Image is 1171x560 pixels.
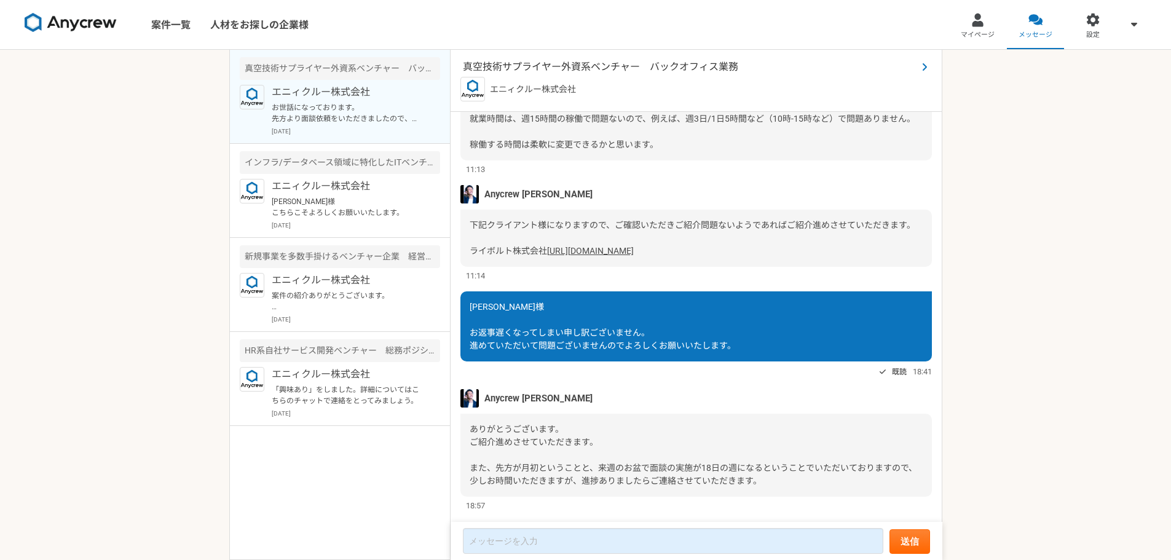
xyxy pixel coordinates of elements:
span: メッセージ [1019,30,1052,40]
img: logo_text_blue_01.png [240,85,264,109]
div: インフラ/データベース領域に特化したITベンチャー 人事・評価制度設計 [240,151,440,174]
p: [DATE] [272,409,440,418]
span: 11:13 [466,164,485,175]
p: エニィクルー株式会社 [272,179,424,194]
p: 「興味あり」をしました。詳細についてはこちらのチャットで連絡をとってみましょう。 [272,384,424,406]
span: 18:57 [466,500,485,511]
img: logo_text_blue_01.png [240,179,264,203]
img: logo_text_blue_01.png [240,273,264,298]
p: [DATE] [272,221,440,230]
span: Anycrew [PERSON_NAME] [484,187,593,201]
span: 既読 [892,365,907,379]
span: 11:14 [466,270,485,282]
span: ありがとうございます。 就業時間は、週15時間の稼働で問題ないので、例えば、週3日/1日5時間など（10時-15時など）で問題ありません。 稼働する時間は柔軟に変更できるかと思います。 [470,101,915,149]
a: [URL][DOMAIN_NAME] [547,246,634,256]
span: 下記クライアント様になりますので、ご確認いただきご紹介問題ないようであればご紹介進めさせていただきます。 ライボルト株式会社 [470,220,915,256]
p: 案件の紹介ありがとうございます。 下記案件でしたら経験もありますので対応可能となります。 インフラ/データベース領域に特化したITベンチャー 人事・評価制度設計 レジュメも送付させていただきまし... [272,290,424,312]
p: エニィクルー株式会社 [490,83,576,96]
img: logo_text_blue_01.png [460,77,485,101]
p: [DATE] [272,315,440,324]
span: 設定 [1086,30,1100,40]
span: 真空技術サプライヤー外資系ベンチャー バックオフィス業務 [463,60,917,74]
div: 新規事業を多数手掛けるベンチャー企業 経営陣サポート（秘書・経営企画） [240,245,440,268]
p: [PERSON_NAME]様 こちらこそよろしくお願いいたします。 [272,196,424,218]
div: HR系自社サービス開発ベンチャー 総務ポジション [240,339,440,362]
p: お世話になっております。 先方より面談依頼をいただきましたので、下記日程でご都合良い時間帯などございますでしょうか。 ご対応可能な時間帯を複数回答いただけますでしょうか。 ご確認よろしくお願いい... [272,102,424,124]
div: 真空技術サプライヤー外資系ベンチャー バックオフィス業務 [240,57,440,80]
span: [PERSON_NAME]様 お返事遅くなってしまい申し訳ございません。 進めていただいて問題ございませんのでよろしくお願いいたします。 [470,302,736,350]
span: マイページ [961,30,995,40]
img: 8DqYSo04kwAAAAASUVORK5CYII= [25,13,117,33]
span: Anycrew [PERSON_NAME] [484,392,593,405]
img: S__5267474.jpg [460,185,479,203]
p: エニィクルー株式会社 [272,85,424,100]
p: エニィクルー株式会社 [272,367,424,382]
p: [DATE] [272,127,440,136]
button: 送信 [889,529,930,554]
img: S__5267474.jpg [460,389,479,408]
span: ありがとうございます。 ご紹介進めさせていただきます。 また、先方が月初ということと、来週のお盆で面談の実施が18日の週になるということでいただいておりますので、少しお時間いただきますが、進捗あ... [470,424,917,486]
span: 18:41 [913,366,932,377]
img: logo_text_blue_01.png [240,367,264,392]
p: エニィクルー株式会社 [272,273,424,288]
